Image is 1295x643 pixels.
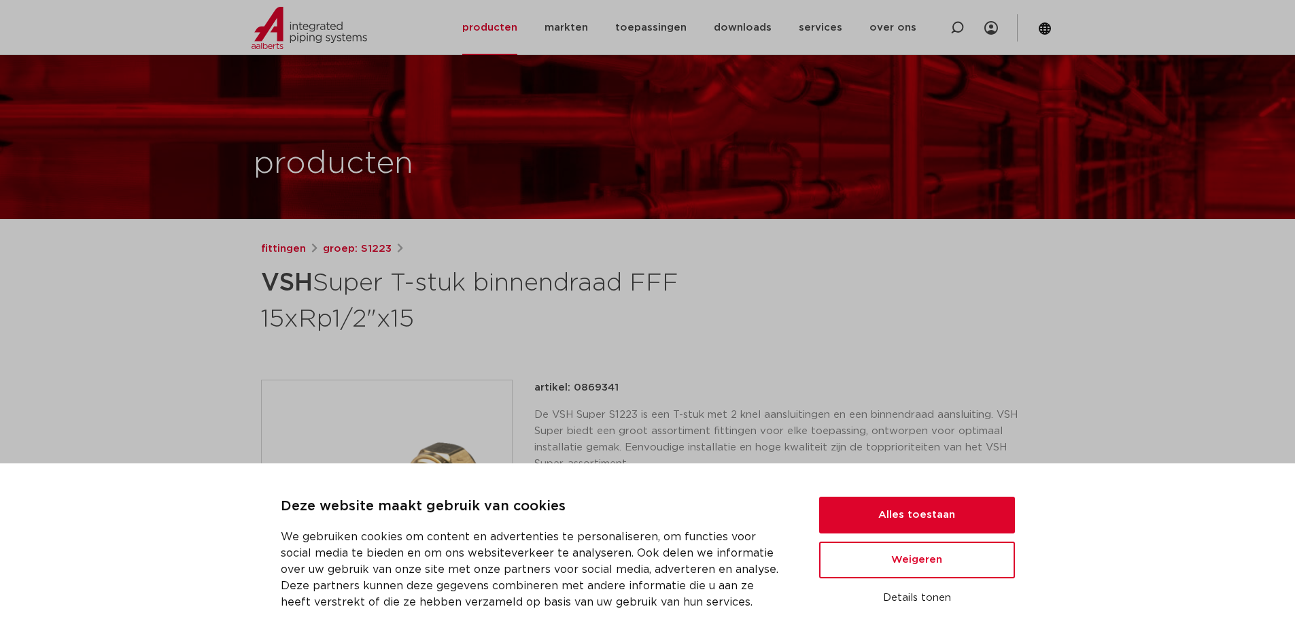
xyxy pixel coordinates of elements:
p: We gebruiken cookies om content en advertenties te personaliseren, om functies voor social media ... [281,529,787,610]
strong: VSH [261,271,313,295]
img: Product Image for VSH Super T-stuk binnendraad FFF 15xRp1/2"x15 [262,380,512,631]
h1: producten [254,142,413,186]
a: fittingen [261,241,306,257]
p: De VSH Super S1223 is een T-stuk met 2 knel aansluitingen en een binnendraad aansluiting. VSH Sup... [534,407,1035,472]
p: Deze website maakt gebruik van cookies [281,496,787,518]
a: groep: S1223 [323,241,392,257]
p: artikel: 0869341 [534,380,619,396]
h1: Super T-stuk binnendraad FFF 15xRp1/2"x15 [261,263,772,336]
button: Alles toestaan [819,497,1015,533]
button: Weigeren [819,542,1015,578]
button: Details tonen [819,587,1015,610]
